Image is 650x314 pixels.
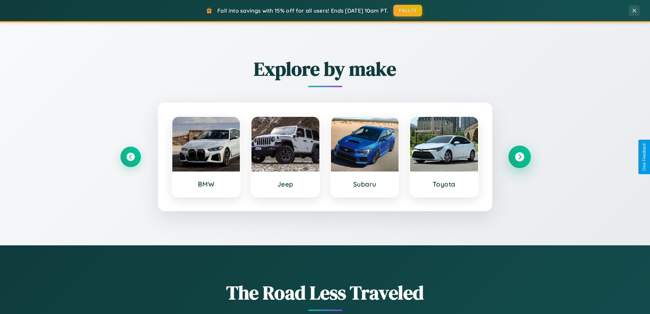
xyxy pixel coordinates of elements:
[120,56,530,82] h2: Explore by make
[642,143,647,171] div: Give Feedback
[217,7,388,14] span: Fall into savings with 15% off for all users! Ends [DATE] 10am PT.
[338,180,392,188] h3: Subaru
[393,5,422,16] button: FALL15
[258,180,313,188] h3: Jeep
[120,279,530,306] h1: The Road Less Traveled
[179,180,233,188] h3: BMW
[417,180,471,188] h3: Toyota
